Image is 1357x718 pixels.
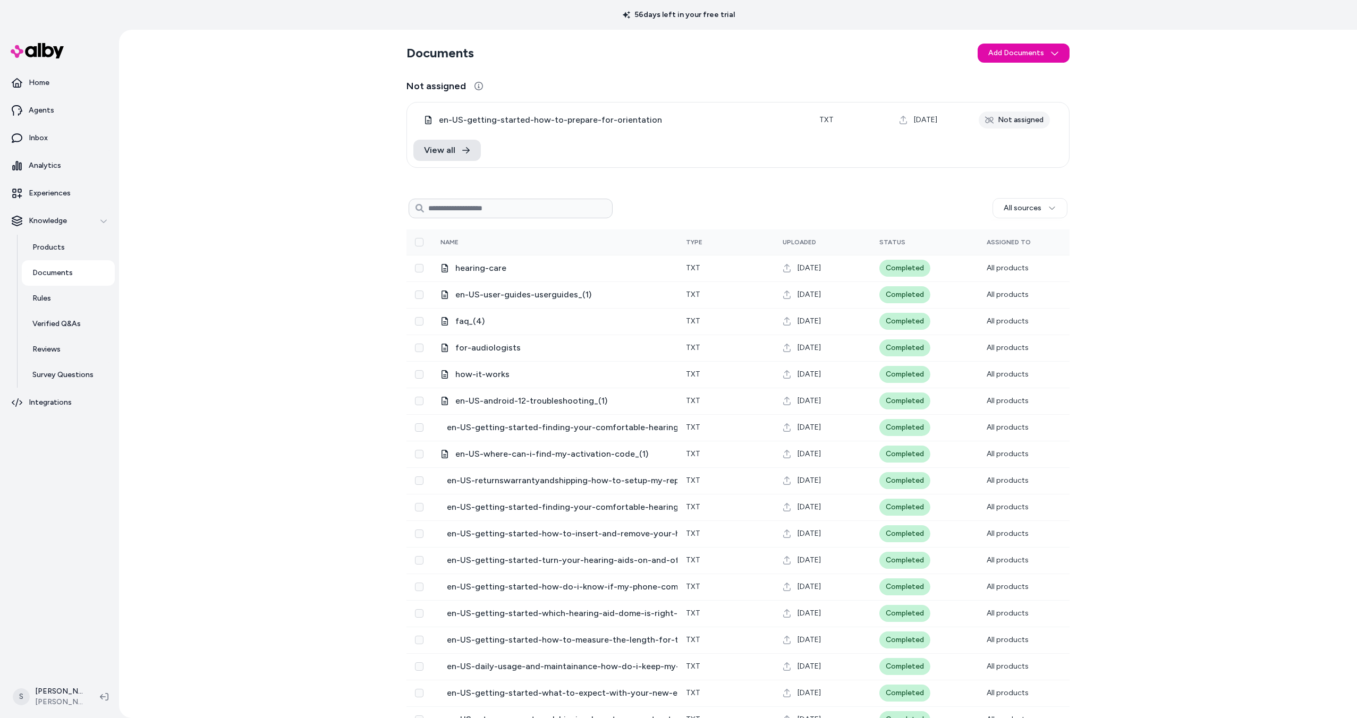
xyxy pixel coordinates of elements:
[415,397,423,405] button: Select row
[686,449,700,458] span: txt
[415,344,423,352] button: Select row
[879,366,930,383] div: Completed
[798,449,821,459] span: [DATE]
[415,450,423,458] button: Select row
[879,238,905,246] span: Status
[29,397,72,408] p: Integrations
[424,144,455,157] span: View all
[879,658,930,675] div: Completed
[447,421,721,434] span: en-US-getting-started-finding-your-comfortable-hearing-aid-fit_(1)
[415,529,423,538] button: Select row
[819,115,834,124] span: txt
[987,238,1031,246] span: Assigned To
[29,78,49,88] p: Home
[686,370,700,379] span: txt
[987,582,1029,591] span: All products
[987,317,1029,326] span: All products
[447,554,683,567] span: en-US-getting-started-turn-your-hearing-aids-on-and-off
[987,555,1029,565] span: All products
[987,370,1029,379] span: All products
[415,476,423,485] button: Select row
[32,370,94,380] p: Survey Questions
[415,503,423,511] button: Select row
[415,238,423,246] button: Select all
[686,396,700,405] span: txt
[798,661,821,672] span: [DATE]
[914,115,937,125] span: [DATE]
[686,662,700,671] span: txt
[440,554,669,567] div: en-US-getting-started-turn-your-hearing-aids-on-and-off.txt
[447,527,725,540] span: en-US-getting-started-how-to-insert-and-remove-your-hearing-aids
[798,608,821,619] span: [DATE]
[29,105,54,116] p: Agents
[686,502,700,511] span: txt
[440,288,669,301] div: en-US-user-guides-userguides_(1).txt
[879,339,930,356] div: Completed
[447,501,723,514] span: en-US-getting-started-finding-your-comfortable-hearing-aid-fit_(2)
[798,555,821,566] span: [DATE]
[455,448,648,460] span: en-US-where-can-i-find-my-activation-code_(1)
[798,343,821,353] span: [DATE]
[29,188,71,199] p: Experiences
[447,660,798,673] span: en-US-daily-usage-and-maintainance-how-do-i-keep-my-hearing-aids-from-failing-off
[455,262,506,275] span: hearing-care
[455,315,485,328] span: faq_(4)
[415,317,423,326] button: Select row
[879,419,930,436] div: Completed
[879,472,930,489] div: Completed
[978,44,1070,63] button: Add Documents
[4,153,115,178] a: Analytics
[440,687,669,699] div: en-US-getting-started-what-to-expect-with-your-new-ears-aka-hearing-aids.txt
[13,688,30,705] span: S
[440,262,669,275] div: hearing-care.txt
[440,421,669,434] div: en-US-getting-started-finding-your-comfortable-hearing-aid-fit_(1).txt
[440,395,669,407] div: en-US-android-12-troubleshooting_(1).txt
[440,634,669,646] div: en-US-getting-started-how-to-measure-the-length-for-the-receiver-wire.txt
[455,288,591,301] span: en-US-user-guides-userguides_(1)
[440,474,669,487] div: en-US-returnswarrantyandshipping-how-to-setup-my-replacement-hearing-aids_(1).txt
[447,580,841,593] span: en-US-getting-started-how-do-i-know-if-my-phone-compatible-with-jabra-enhance-hearing-aids
[686,582,700,591] span: txt
[440,607,669,620] div: en-US-getting-started-which-hearing-aid-dome-is-right-for-me.txt
[440,580,669,593] div: en-US-getting-started-how-do-i-know-if-my-phone-compatible-with-jabra-enhance-hearing-aids.txt
[987,529,1029,538] span: All products
[455,395,607,407] span: en-US-android-12-troubleshooting_(1)
[987,449,1029,458] span: All products
[35,697,83,707] span: [PERSON_NAME]
[415,556,423,565] button: Select row
[22,260,115,286] a: Documents
[32,268,73,278] p: Documents
[987,343,1029,352] span: All products
[987,263,1029,272] span: All products
[879,552,930,569] div: Completed
[440,527,669,540] div: en-US-getting-started-how-to-insert-and-remove-your-hearing-aids.txt
[447,607,705,620] span: en-US-getting-started-which-hearing-aid-dome-is-right-for-me
[686,290,700,299] span: txt
[686,317,700,326] span: txt
[798,502,821,512] span: [DATE]
[798,635,821,645] span: [DATE]
[415,662,423,671] button: Select row
[455,341,521,354] span: for-audiologists
[22,235,115,260] a: Products
[987,396,1029,405] span: All products
[415,609,423,618] button: Select row
[879,499,930,516] div: Completed
[686,688,700,697] span: txt
[686,238,702,246] span: Type
[879,525,930,542] div: Completed
[32,344,61,355] p: Reviews
[686,609,700,618] span: txt
[447,634,744,646] span: en-US-getting-started-how-to-measure-the-length-for-the-receiver-wire
[447,474,783,487] span: en-US-returnswarrantyandshipping-how-to-setup-my-replacement-hearing-aids_(1)
[439,114,662,126] span: en-US-getting-started-how-to-prepare-for-orientation
[798,316,821,327] span: [DATE]
[798,528,821,539] span: [DATE]
[415,290,423,299] button: Select row
[879,446,930,463] div: Completed
[616,10,741,20] p: 56 days left in your free trial
[987,476,1029,485] span: All products
[4,208,115,234] button: Knowledge
[879,605,930,622] div: Completed
[879,578,930,595] div: Completed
